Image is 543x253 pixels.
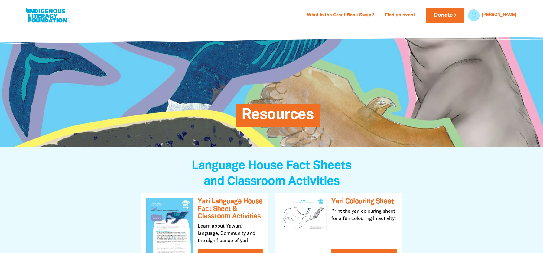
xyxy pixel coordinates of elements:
[482,13,516,17] a: [PERSON_NAME]
[242,108,314,127] span: Resources
[303,11,378,20] a: What is the Great Book Swap?
[381,11,419,20] a: Find an event
[426,8,464,23] a: Donate
[192,160,351,171] span: Language House Fact Sheets
[198,198,263,220] h3: Yari Language House Fact Sheet & Classroom Activities
[331,198,397,205] h3: Yari Colouring Sheet
[204,176,340,187] span: and Classroom Activities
